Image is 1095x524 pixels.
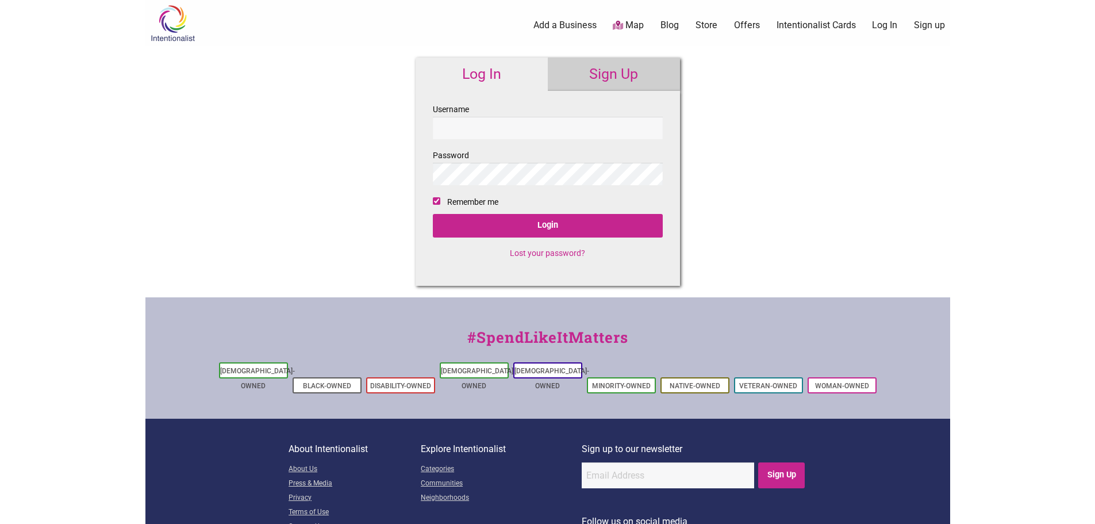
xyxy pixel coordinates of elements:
a: Map [613,19,644,32]
a: [DEMOGRAPHIC_DATA]-Owned [514,367,589,390]
a: Disability-Owned [370,382,431,390]
a: Log In [416,58,548,91]
a: Sign Up [548,58,680,91]
a: [DEMOGRAPHIC_DATA]-Owned [220,367,295,390]
a: Offers [734,19,760,32]
div: #SpendLikeItMatters [145,326,950,360]
label: Username [433,102,663,139]
a: Woman-Owned [815,382,869,390]
img: Intentionalist [145,5,200,42]
a: Blog [660,19,679,32]
label: Password [433,148,663,185]
a: Minority-Owned [592,382,651,390]
a: Terms of Use [289,506,421,520]
p: Sign up to our newsletter [582,442,806,457]
a: Veteran-Owned [739,382,797,390]
a: [DEMOGRAPHIC_DATA]-Owned [441,367,516,390]
a: Neighborhoods [421,491,582,506]
input: Sign Up [758,462,805,488]
a: Privacy [289,491,421,506]
label: Remember me [447,195,498,209]
a: Native-Owned [670,382,720,390]
a: About Us [289,462,421,477]
a: Store [696,19,717,32]
a: Log In [872,19,897,32]
input: Password [433,163,663,185]
a: Add a Business [533,19,597,32]
a: Sign up [914,19,945,32]
p: Explore Intentionalist [421,442,582,457]
a: Black-Owned [303,382,351,390]
p: About Intentionalist [289,442,421,457]
input: Email Address [582,462,754,488]
a: Press & Media [289,477,421,491]
a: Categories [421,462,582,477]
input: Login [433,214,663,238]
input: Username [433,117,663,139]
a: Lost your password? [510,248,585,258]
a: Communities [421,477,582,491]
a: Intentionalist Cards [777,19,856,32]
